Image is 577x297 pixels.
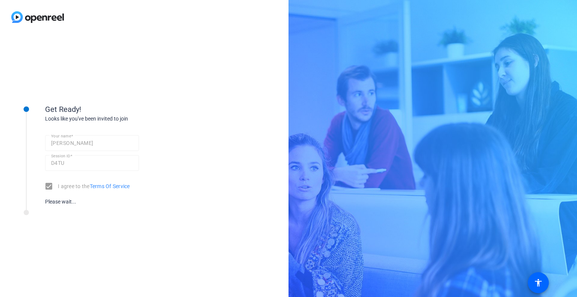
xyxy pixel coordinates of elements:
[45,104,195,115] div: Get Ready!
[45,198,139,206] div: Please wait...
[534,278,543,287] mat-icon: accessibility
[45,115,195,123] div: Looks like you've been invited to join
[51,154,70,158] mat-label: Session ID
[51,134,71,138] mat-label: Your name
